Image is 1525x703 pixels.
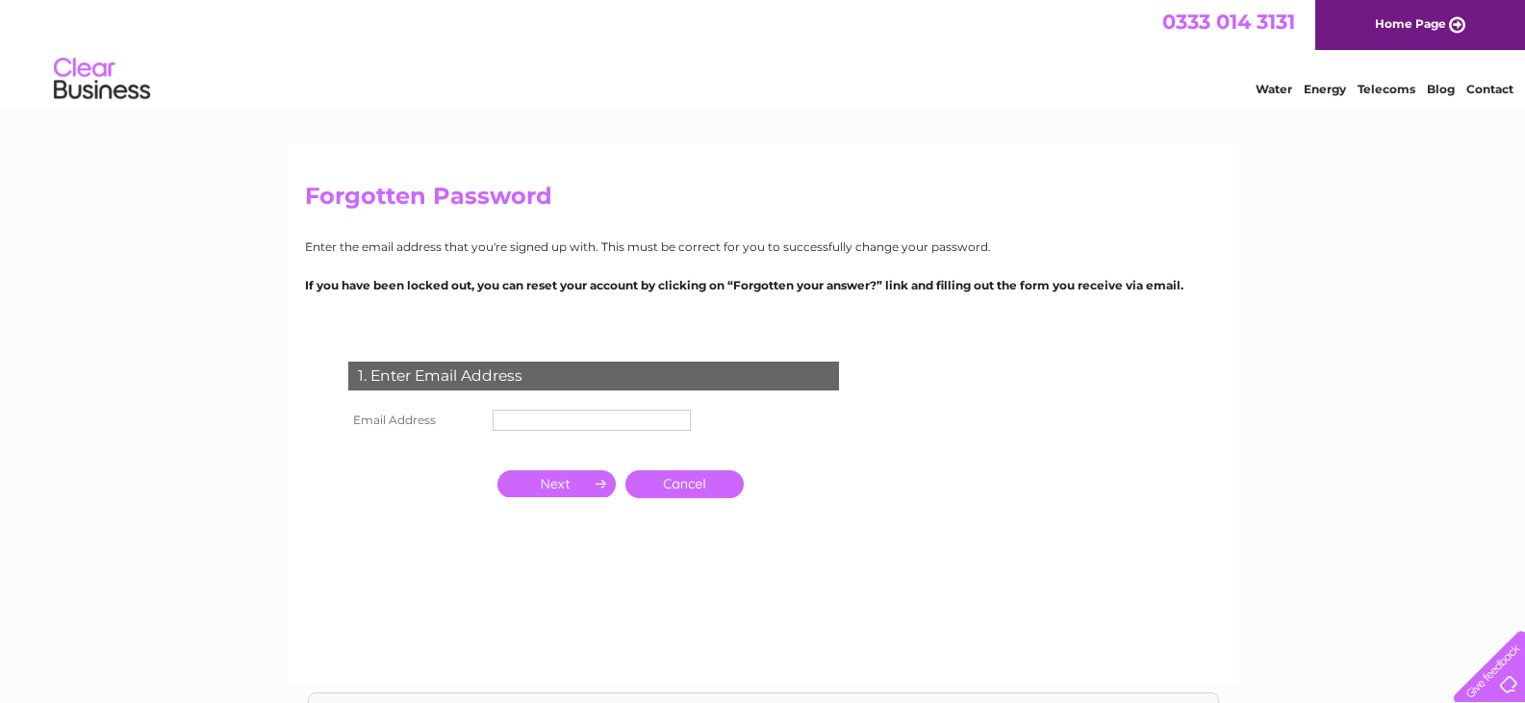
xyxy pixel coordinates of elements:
h2: Forgotten Password [305,183,1221,219]
a: Energy [1304,82,1346,96]
div: 1. Enter Email Address [348,362,839,390]
a: 0333 014 3131 [1162,10,1295,34]
th: Email Address [343,405,488,436]
a: Blog [1427,82,1455,96]
img: logo.png [53,50,151,109]
p: Enter the email address that you're signed up with. This must be correct for you to successfully ... [305,238,1221,256]
div: Clear Business is a trading name of Verastar Limited (registered in [GEOGRAPHIC_DATA] No. 3667643... [309,11,1218,93]
a: Telecoms [1358,82,1415,96]
p: If you have been locked out, you can reset your account by clicking on “Forgotten your answer?” l... [305,276,1221,294]
a: Contact [1466,82,1513,96]
a: Water [1256,82,1292,96]
a: Cancel [625,470,744,498]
